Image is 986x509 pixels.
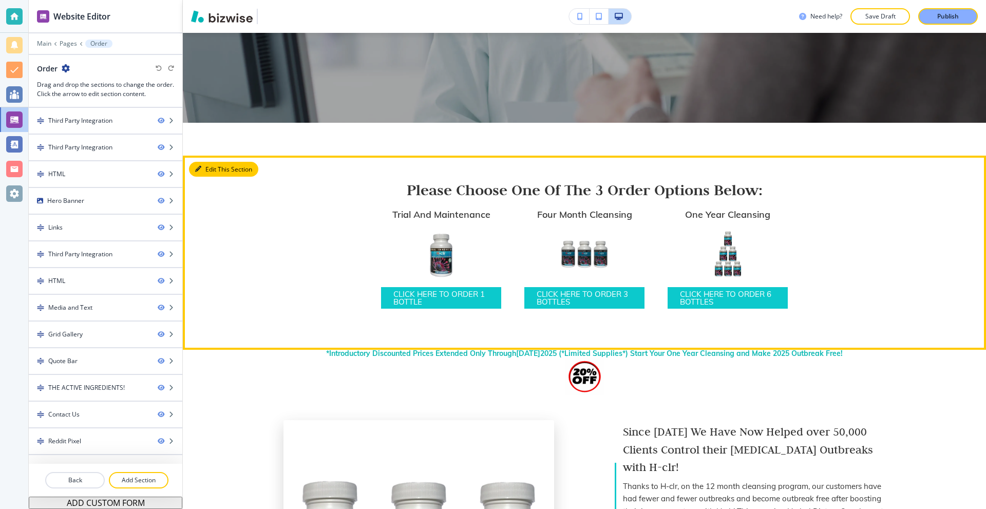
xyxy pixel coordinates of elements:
[37,10,49,23] img: editor icon
[37,304,44,311] img: Drag
[48,116,112,125] div: Third Party Integration
[29,428,182,454] div: DragReddit Pixel
[537,290,632,306] p: CLICK HERE TO ORDER 3 BOTTLES
[262,10,290,24] img: Your Logo
[29,161,182,187] div: DragHTML
[565,357,604,395] img: df9c57fa43808ebd8adac5067b30d622.gif
[109,472,168,488] button: Add Section
[29,497,182,509] button: ADD CUSTOM FORM
[29,268,182,294] div: DragHTML
[46,476,104,485] p: Back
[191,10,253,23] img: Bizwise Logo
[48,143,112,152] div: Third Party Integration
[47,196,84,205] div: Hero Banner
[48,303,92,312] div: Media and Text
[392,208,490,221] h3: Trial And Maintenance
[864,12,897,21] p: Save Draft
[326,349,843,358] span: *Introductory Discounted Prices Extended Only Through 2025 (*Limited Supplies*) Start Your One Ye...
[381,287,501,309] a: CLICK HERE TO ORDER 1 BOTTLE
[29,241,182,267] div: DragThird Party Integration
[29,188,182,214] div: Hero Banner
[29,108,182,134] div: DragThird Party Integration
[29,375,182,401] div: DragTHE ACTIVE INGREDIENTS!
[29,348,182,374] div: DragQuote Bar
[37,251,44,258] img: Drag
[623,423,886,476] p: Since [DATE] We Have Now Helped over 50,000 Clients Control their [MEDICAL_DATA] Outbreaks with H...
[37,384,44,391] img: Drag
[524,287,644,309] a: CLICK HERE TO ORDER 3 BOTTLES
[685,208,770,221] h3: One Year Cleansing
[37,357,44,365] img: Drag
[37,117,44,124] img: Drag
[48,437,81,446] div: Reddit Pixel
[37,63,58,74] h2: Order
[48,223,63,232] div: Links
[110,476,167,485] p: Add Section
[48,276,65,286] div: HTML
[37,144,44,151] img: Drag
[668,287,788,309] a: CLICK HERE TO ORDER 6 BOTTLES
[48,250,112,259] div: Third Party Integration
[37,224,44,231] img: Drag
[90,40,107,47] p: Order
[37,40,51,47] button: Main
[516,349,540,358] span: [DATE]
[189,162,258,177] button: Edit This Section
[29,215,182,240] div: DragLinks
[85,40,112,48] button: Order
[37,277,44,285] img: Drag
[37,331,44,338] img: Drag
[29,295,182,321] div: DragMedia and Text
[48,356,78,366] div: Quote Bar
[29,402,182,427] div: DragContact Us
[393,290,489,306] p: CLICK HERE TO ORDER 1 BOTTLE
[407,180,763,200] h2: Please Choose One Of The 3 Order Options Below:
[48,169,65,179] div: HTML
[48,330,83,339] div: Grid Gallery
[48,383,125,392] div: THE ACTIVE INGREDIENTS!
[45,472,105,488] button: Back
[48,410,80,419] div: Contact Us
[937,12,959,21] p: Publish
[37,411,44,418] img: Drag
[707,230,748,279] img: Logo for partner One Year Cleansing
[37,80,174,99] h3: Drag and drop the sections to change the order. Click the arrow to edit section content.
[37,171,44,178] img: Drag
[37,438,44,445] img: Drag
[560,236,609,273] img: Logo for partner Four Month Cleansing
[680,290,775,306] p: CLICK HERE TO ORDER 6 BOTTLES
[421,230,462,279] img: Logo for partner Trial And Maintenance
[53,10,110,23] h2: Website Editor
[60,40,77,47] button: Pages
[810,12,842,21] h3: Need help?
[29,135,182,160] div: DragThird Party Integration
[29,322,182,347] div: DragGrid Gallery
[850,8,910,25] button: Save Draft
[537,208,632,221] h3: Four Month Cleansing
[918,8,978,25] button: Publish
